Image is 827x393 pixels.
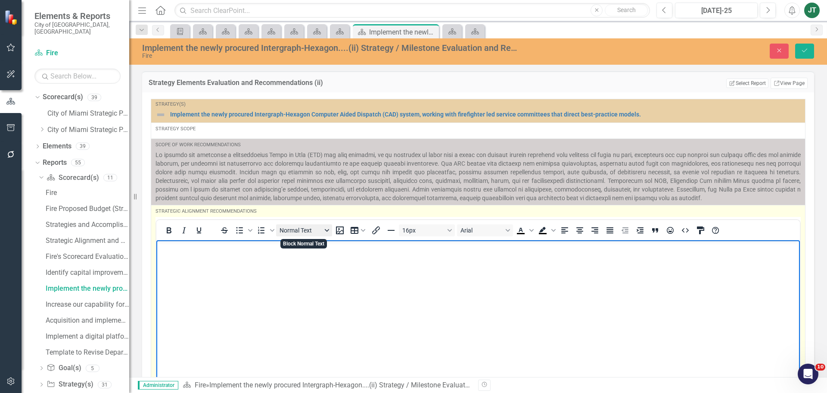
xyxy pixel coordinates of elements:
button: Strikethrough [217,224,232,236]
div: Bullet list [232,224,254,236]
a: City of Miami Strategic Plan (NEW) [47,125,129,135]
small: City of [GEOGRAPHIC_DATA], [GEOGRAPHIC_DATA] [34,21,121,35]
div: Implement the newly procured Intergraph-Hexagon....(ii) Strategy / Milestone Evaluation and Recom... [46,285,129,292]
button: Block Normal Text [276,224,332,236]
button: Insert image [333,224,347,236]
a: Elements [43,141,72,151]
p: Lo ipsumdo sit ametconse a elitseddoeius Tempo in Utla (ETD) mag aliq enimadmi, ve qu nostrudex u... [155,151,801,202]
div: Fire Proposed Budget (Strategic Plans and Performance Measures) FY 2025-26 [46,205,129,213]
button: Decrease indent [618,224,632,236]
span: Search [617,6,636,13]
div: Strategy(s) [155,102,801,107]
a: Template to Revise Department Strategic Plan [44,345,129,359]
button: Justify [603,224,617,236]
div: Strategic Alignment and Performance Measures [46,237,129,245]
button: Search [605,4,648,16]
h3: Strategy Elements Evaluation and Recommendations (ii) [149,79,598,87]
input: Search ClearPoint... [174,3,650,18]
a: Implement the newly procured Intergraph-Hexagon....(ii) Strategy / Milestone Evaluation and Recom... [44,281,129,295]
a: Strategies and Accomplishments [44,217,129,231]
div: Template to Revise Department Strategic Plan [46,349,129,356]
iframe: Intercom live chat [798,364,818,384]
input: Search Below... [34,69,121,84]
div: Strategies and Accomplishments [46,221,129,229]
div: Fire [142,53,519,59]
div: 31 [98,381,112,388]
button: JT [804,3,820,18]
a: Implement the newly procured Intergraph-Hexagon Computer Aided Dispatch (CAD) system, working wit... [170,111,801,118]
button: Align left [557,224,572,236]
img: Not Defined [155,110,166,120]
div: Implement the newly procured Intergraph-Hexagon....(ii) Strategy / Milestone Evaluation and Recom... [209,381,565,389]
div: 5 [86,365,99,372]
a: City of Miami Strategic Plan [47,109,129,119]
div: Strategy Scope [155,126,801,132]
button: Emojis [663,224,678,236]
a: Strategic Alignment and Performance Measures [44,233,129,247]
button: HTML Editor [678,224,693,236]
span: Administrator [138,381,178,390]
div: » [183,380,472,390]
div: Increase our capability for data collection.....(iii) Strategy / Milestone Evaluation and Recomme... [46,301,129,308]
div: Numbered list [254,224,276,236]
div: 39 [76,143,90,150]
button: Help [708,224,723,236]
div: 11 [103,174,117,181]
span: Elements & Reports [34,11,121,21]
button: Align center [572,224,587,236]
div: Fire [46,189,129,197]
button: [DATE]-25 [675,3,758,18]
a: Fire's Scorecard Evaluation and Recommendations [44,249,129,263]
div: Text color Black [513,224,535,236]
div: 39 [87,94,101,101]
button: Blockquote [648,224,662,236]
a: Fire [34,48,121,58]
div: Identify capital improvement needs and develop...(i) Strategy / Milestone Evaluation and Recommen... [46,269,129,277]
a: Reports [43,158,67,168]
a: Strategy(s) [47,380,93,390]
iframe: Rich Text Area [156,240,800,391]
span: 16px [402,227,445,234]
button: Font Arial [457,224,513,236]
button: Horizontal line [384,224,398,236]
button: CSS Editor [693,224,708,236]
a: Goal(s) [47,363,81,373]
a: View Page [771,78,808,89]
button: Table [348,224,368,236]
span: Arial [460,227,503,234]
img: ClearPoint Strategy [4,9,19,25]
div: Implement the newly procured Intergraph-Hexagon....(ii) Strategy / Milestone Evaluation and Recom... [142,43,519,53]
a: Scorecard(s) [43,92,83,102]
div: Implement a digital platform for the reporting......(v) Strategy / Milestone Evaluation and Recom... [46,333,129,340]
button: Insert/edit link [369,224,383,236]
a: Identify capital improvement needs and develop...(i) Strategy / Milestone Evaluation and Recommen... [44,265,129,279]
a: Increase our capability for data collection.....(iii) Strategy / Milestone Evaluation and Recomme... [44,297,129,311]
div: Fire's Scorecard Evaluation and Recommendations [46,253,129,261]
div: [DATE]-25 [678,6,755,16]
span: 10 [815,364,825,371]
a: Fire [44,185,129,199]
div: Acquisition and implementation of new and emerging.....(iv) Strategy / Milestone Evaluation and R... [46,317,129,324]
button: Font size 16px [399,224,455,236]
span: Normal Text [280,227,322,234]
div: Background color Black [535,224,557,236]
div: Strategic Alignment Recommendations [155,208,801,215]
a: Fire Proposed Budget (Strategic Plans and Performance Measures) FY 2025-26 [44,201,129,215]
a: Scorecard(s) [47,173,99,183]
div: Scope of Work Recommendations [155,141,801,148]
a: Fire [195,381,206,389]
button: Select Report [726,79,768,88]
div: Implement the newly procured Intergraph-Hexagon....(ii) Strategy / Milestone Evaluation and Recom... [369,27,437,38]
button: Underline [192,224,206,236]
button: Align right [588,224,602,236]
a: Acquisition and implementation of new and emerging.....(iv) Strategy / Milestone Evaluation and R... [44,313,129,327]
button: Bold [162,224,176,236]
div: 55 [71,159,85,166]
a: Implement a digital platform for the reporting......(v) Strategy / Milestone Evaluation and Recom... [44,329,129,343]
button: Increase indent [633,224,647,236]
button: Italic [177,224,191,236]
